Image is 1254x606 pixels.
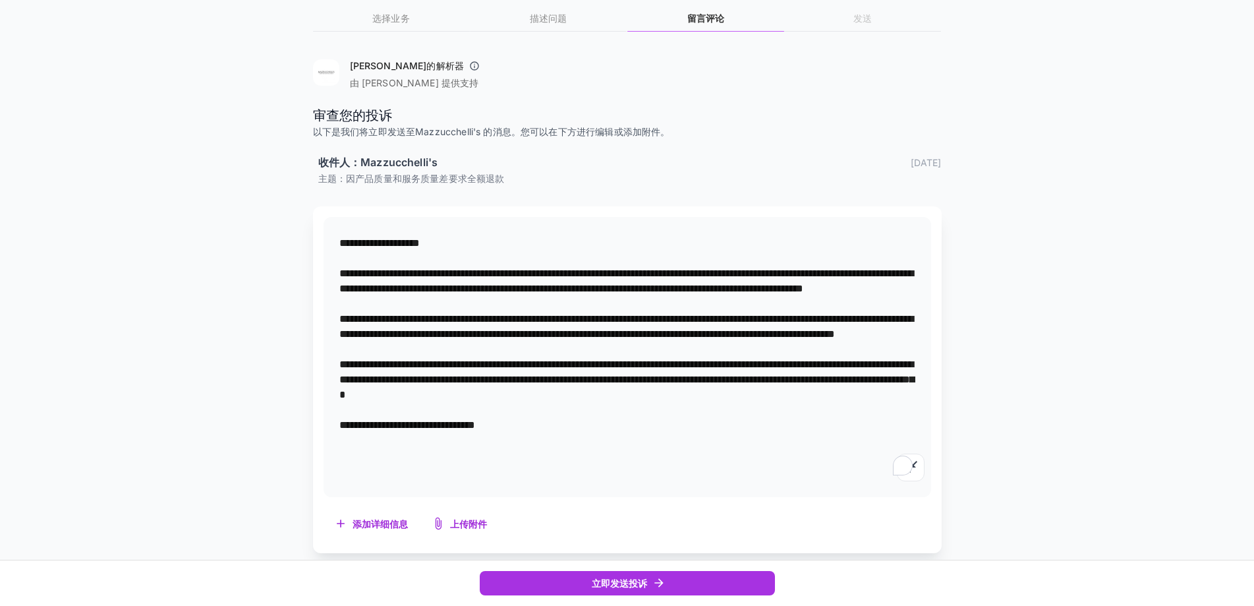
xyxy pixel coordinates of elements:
font: 选择业务 [372,13,410,24]
img: 马祖凯利 [313,59,339,86]
font: 立即发送投诉 [592,578,647,589]
font: 以下是我们将立即发送至Mazzucchelli's 的 [313,126,493,137]
font: 。您可以在下方进行编辑或添加附件。 [511,126,670,137]
font: 描述问题 [530,13,567,24]
font: [DATE] [911,157,942,168]
button: 添加详细信息 [324,510,421,537]
font: 收件人： [318,156,361,169]
button: 上传附件 [421,510,500,537]
font: 消息 [493,126,511,137]
font: 留言评论 [687,13,725,24]
font: 因产品质量和服务质量差要求全额退款 [346,173,505,184]
font: 主题： [318,173,346,184]
font: [PERSON_NAME]的解析器 [350,60,465,71]
button: 立即发送投诉 [480,571,775,595]
font: 由 [PERSON_NAME] 提供支持 [350,77,479,88]
font: Mazzucchelli's [360,156,438,169]
textarea: 为了丰富屏幕阅读器交互，请在 Grammarly 扩展设置中激活辅助功能 [339,235,915,478]
font: 添加详细信息 [353,518,408,529]
font: 审查您的投诉 [313,107,393,123]
font: 发送 [853,13,872,24]
font: 上传附件 [450,518,487,529]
